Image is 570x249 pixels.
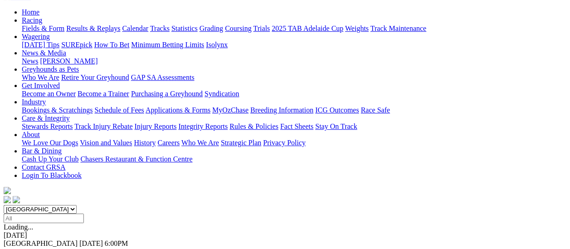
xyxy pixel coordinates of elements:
[150,24,170,32] a: Tracks
[131,73,195,81] a: GAP SA Assessments
[66,24,120,32] a: Results & Replays
[206,41,228,49] a: Isolynx
[22,73,566,82] div: Greyhounds as Pets
[22,106,566,114] div: Industry
[22,24,64,32] a: Fields & Form
[13,196,20,203] img: twitter.svg
[22,122,566,131] div: Care & Integrity
[22,122,73,130] a: Stewards Reports
[22,57,566,65] div: News & Media
[157,139,180,146] a: Careers
[22,155,78,163] a: Cash Up Your Club
[22,41,566,49] div: Wagering
[131,90,203,98] a: Purchasing a Greyhound
[272,24,343,32] a: 2025 TAB Adelaide Cup
[94,41,130,49] a: How To Bet
[225,24,252,32] a: Coursing
[22,155,566,163] div: Bar & Dining
[22,24,566,33] div: Racing
[22,147,62,155] a: Bar & Dining
[221,139,261,146] a: Strategic Plan
[80,155,192,163] a: Chasers Restaurant & Function Centre
[315,106,359,114] a: ICG Outcomes
[263,139,306,146] a: Privacy Policy
[61,73,129,81] a: Retire Your Greyhound
[22,33,50,40] a: Wagering
[61,41,92,49] a: SUREpick
[22,139,78,146] a: We Love Our Dogs
[250,106,313,114] a: Breeding Information
[345,24,369,32] a: Weights
[22,163,65,171] a: Contact GRSA
[146,106,210,114] a: Applications & Forms
[4,196,11,203] img: facebook.svg
[22,41,59,49] a: [DATE] Tips
[22,90,566,98] div: Get Involved
[212,106,248,114] a: MyOzChase
[22,82,60,89] a: Get Involved
[22,16,42,24] a: Racing
[253,24,270,32] a: Trials
[80,139,132,146] a: Vision and Values
[22,98,46,106] a: Industry
[74,122,132,130] a: Track Injury Rebate
[200,24,223,32] a: Grading
[361,106,390,114] a: Race Safe
[4,223,33,231] span: Loading...
[94,106,144,114] a: Schedule of Fees
[205,90,239,98] a: Syndication
[22,114,70,122] a: Care & Integrity
[22,139,566,147] div: About
[171,24,198,32] a: Statistics
[79,239,103,247] span: [DATE]
[22,171,82,179] a: Login To Blackbook
[4,239,78,247] span: [GEOGRAPHIC_DATA]
[181,139,219,146] a: Who We Are
[22,57,38,65] a: News
[370,24,426,32] a: Track Maintenance
[4,231,566,239] div: [DATE]
[134,122,176,130] a: Injury Reports
[22,8,39,16] a: Home
[22,106,93,114] a: Bookings & Scratchings
[131,41,204,49] a: Minimum Betting Limits
[22,49,66,57] a: News & Media
[4,187,11,194] img: logo-grsa-white.png
[22,65,79,73] a: Greyhounds as Pets
[134,139,156,146] a: History
[40,57,97,65] a: [PERSON_NAME]
[22,131,40,138] a: About
[315,122,357,130] a: Stay On Track
[22,90,76,98] a: Become an Owner
[229,122,278,130] a: Rules & Policies
[280,122,313,130] a: Fact Sheets
[22,73,59,81] a: Who We Are
[105,239,128,247] span: 6:00PM
[122,24,148,32] a: Calendar
[4,214,84,223] input: Select date
[78,90,129,98] a: Become a Trainer
[178,122,228,130] a: Integrity Reports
